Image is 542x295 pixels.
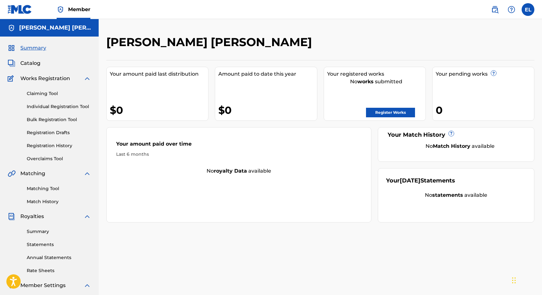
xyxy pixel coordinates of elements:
div: Your Statements [386,176,455,185]
img: Accounts [8,24,15,32]
a: Summary [27,228,91,235]
div: Amount paid to date this year [218,70,317,78]
div: Help [505,3,518,16]
span: Matching [20,170,45,177]
span: Summary [20,44,46,52]
div: User Menu [522,3,534,16]
span: [DATE] [400,177,420,184]
a: Registration Drafts [27,129,91,136]
img: expand [83,170,91,177]
span: ? [449,131,454,136]
span: ? [491,71,496,76]
img: Catalog [8,59,15,67]
div: Your amount paid over time [116,140,362,151]
span: Catalog [20,59,40,67]
div: No submitted [327,78,426,86]
div: No available [107,167,371,175]
div: Your registered works [327,70,426,78]
a: Register Works [366,108,415,117]
strong: Match History [433,143,470,149]
a: Annual Statements [27,254,91,261]
div: $0 [218,103,317,117]
img: search [491,6,499,13]
div: Last 6 months [116,151,362,158]
a: Bulk Registration Tool [27,116,91,123]
img: expand [83,75,91,82]
span: Royalties [20,213,44,220]
img: Matching [8,170,16,177]
iframe: Resource Center [524,194,542,246]
a: CatalogCatalog [8,59,40,67]
a: Matching Tool [27,185,91,192]
iframe: Chat Widget [510,264,542,295]
div: $0 [110,103,208,117]
span: Member [68,6,90,13]
a: Individual Registration Tool [27,103,91,110]
div: Drag [512,271,516,290]
img: expand [83,213,91,220]
img: Works Registration [8,75,16,82]
strong: statements [432,192,463,198]
img: MLC Logo [8,5,32,14]
strong: royalty data [214,168,247,174]
img: Summary [8,44,15,52]
h5: Eleanor Eve Lawson [19,24,91,31]
a: Rate Sheets [27,267,91,274]
span: Works Registration [20,75,70,82]
a: Registration History [27,142,91,149]
div: Your amount paid last distribution [110,70,208,78]
div: No available [394,142,526,150]
img: expand [83,282,91,289]
div: Your Match History [386,131,526,139]
div: Your pending works [436,70,534,78]
a: SummarySummary [8,44,46,52]
a: Overclaims Tool [27,155,91,162]
a: Claiming Tool [27,90,91,97]
span: Member Settings [20,282,66,289]
img: help [508,6,515,13]
h2: [PERSON_NAME] [PERSON_NAME] [106,35,315,49]
a: Public Search [489,3,501,16]
img: Royalties [8,213,15,220]
div: No available [386,191,526,199]
div: 0 [436,103,534,117]
img: Top Rightsholder [57,6,64,13]
a: Match History [27,198,91,205]
strong: works [357,79,374,85]
a: Statements [27,241,91,248]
